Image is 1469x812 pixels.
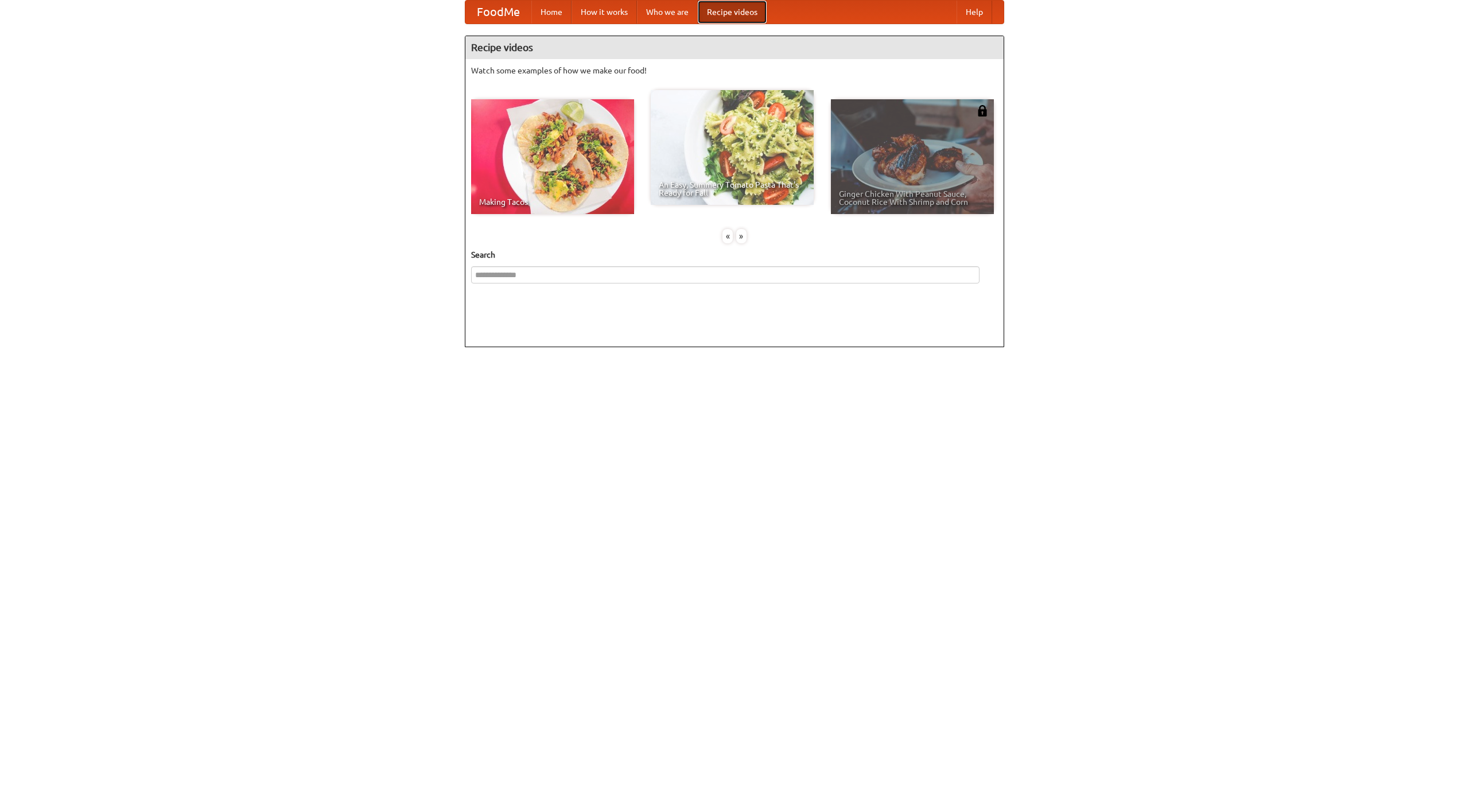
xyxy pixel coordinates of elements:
a: An Easy, Summery Tomato Pasta That's Ready for Fall [651,90,814,205]
h5: Search [471,249,998,261]
span: An Easy, Summery Tomato Pasta That's Ready for Fall [659,181,806,197]
p: Watch some examples of how we make our food! [471,65,998,76]
a: How it works [572,1,637,24]
a: Recipe videos [698,1,767,24]
h4: Recipe videos [465,36,1004,59]
div: « [722,229,733,243]
span: Making Tacos [479,198,626,206]
a: Making Tacos [471,99,634,214]
a: Home [531,1,572,24]
a: Help [957,1,992,24]
a: Who we are [637,1,698,24]
a: FoodMe [465,1,531,24]
img: 483408.png [977,105,988,116]
div: » [736,229,747,243]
